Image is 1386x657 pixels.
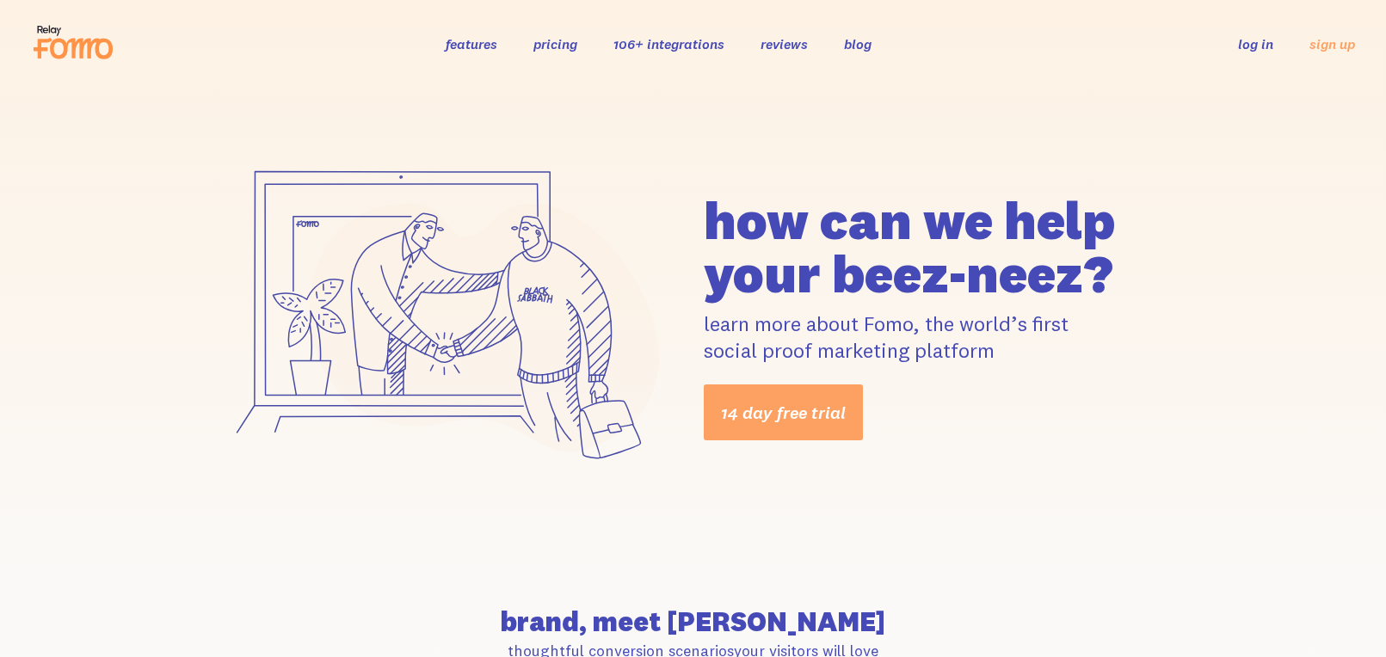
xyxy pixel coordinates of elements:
a: sign up [1309,35,1355,53]
a: 106+ integrations [613,35,724,52]
p: learn more about Fomo, the world’s first social proof marketing platform [704,310,1173,364]
h1: how can we help your beez-neez? [704,193,1173,300]
a: 14 day free trial [704,384,863,440]
a: blog [844,35,872,52]
a: log in [1238,35,1273,52]
h2: brand, meet [PERSON_NAME] [213,608,1173,636]
a: reviews [761,35,808,52]
a: pricing [533,35,577,52]
a: features [446,35,497,52]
